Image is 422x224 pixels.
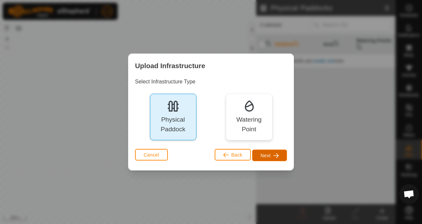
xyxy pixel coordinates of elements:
div: Physical Paddock [155,115,191,134]
img: Paddock Icon [167,99,180,113]
div: Watering Point [231,115,267,134]
div: Open chat [399,184,419,204]
span: Cancel [144,152,159,158]
span: Upload Infrastructure [135,60,205,71]
button: Back [215,149,251,161]
span: Back [231,152,242,158]
button: Next [252,150,287,161]
label: Select Infrastructure Type [135,79,195,84]
span: Next [260,153,271,158]
img: Watering Point Icon [243,99,256,113]
button: Cancel [135,149,168,161]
